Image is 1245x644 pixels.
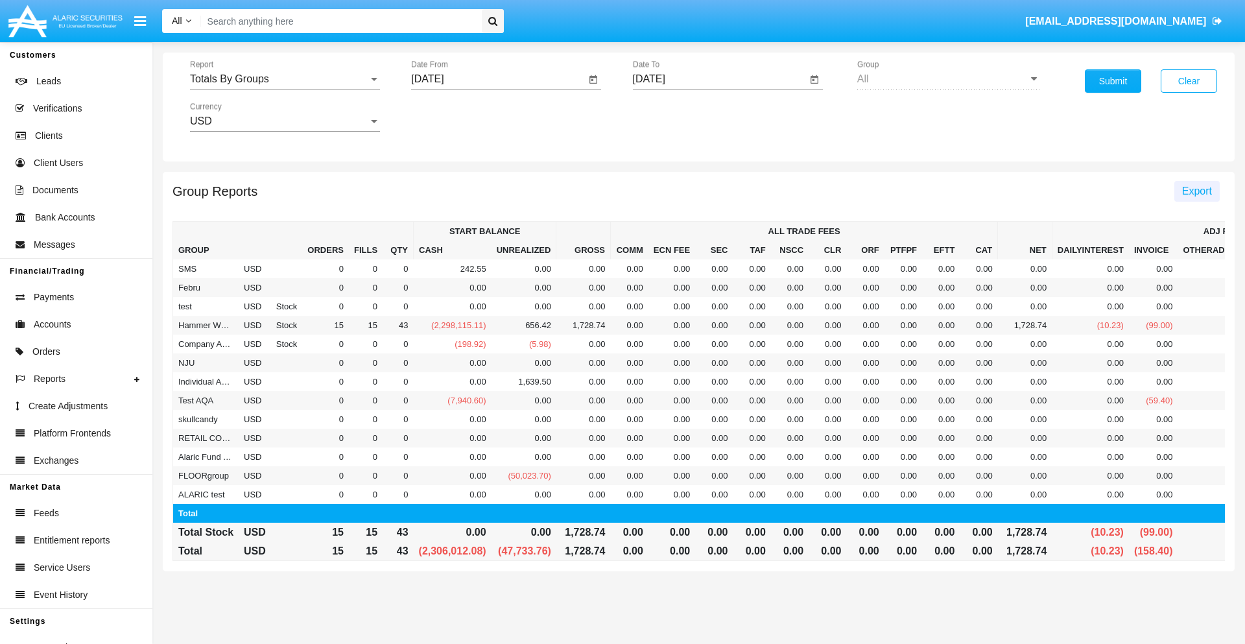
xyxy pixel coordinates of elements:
[922,372,960,391] td: 0.00
[239,259,271,278] td: USD
[34,561,90,575] span: Service Users
[173,316,239,335] td: Hammer Web Lite
[611,259,648,278] td: 0.00
[414,429,492,447] td: 0.00
[1161,69,1217,93] button: Clear
[733,391,770,410] td: 0.00
[349,410,383,429] td: 0
[1052,335,1129,353] td: 0.00
[1052,447,1129,466] td: 0.00
[383,222,413,260] th: Qty
[733,447,770,466] td: 0.00
[492,335,556,353] td: (5.98)
[349,353,383,372] td: 0
[648,353,695,372] td: 0.00
[648,391,695,410] td: 0.00
[349,222,383,260] th: Fills
[35,129,63,143] span: Clients
[846,241,884,259] th: ORF
[173,447,239,466] td: Alaric Fund Accounts
[349,447,383,466] td: 0
[695,335,733,353] td: 0.00
[173,278,239,297] td: Febru
[846,410,884,429] td: 0.00
[414,353,492,372] td: 0.00
[648,241,695,259] th: Ecn Fee
[846,335,884,353] td: 0.00
[239,297,271,316] td: USD
[302,335,349,353] td: 0
[648,297,695,316] td: 0.00
[414,297,492,316] td: 0.00
[733,278,770,297] td: 0.00
[998,259,1052,278] td: 0.00
[960,391,997,410] td: 0.00
[998,316,1052,335] td: 1,728.74
[733,335,770,353] td: 0.00
[809,391,846,410] td: 0.00
[162,14,201,28] a: All
[586,72,601,88] button: Open calendar
[998,335,1052,353] td: 0.00
[1129,372,1178,391] td: 0.00
[239,410,271,429] td: USD
[34,427,111,440] span: Platform Frontends
[884,241,922,259] th: PTFPF
[922,316,960,335] td: 0.00
[998,447,1052,466] td: 0.00
[695,353,733,372] td: 0.00
[302,447,349,466] td: 0
[302,429,349,447] td: 0
[884,429,922,447] td: 0.00
[648,259,695,278] td: 0.00
[771,447,809,466] td: 0.00
[771,372,809,391] td: 0.00
[239,429,271,447] td: USD
[1019,3,1229,40] a: [EMAIL_ADDRESS][DOMAIN_NAME]
[998,410,1052,429] td: 0.00
[556,297,611,316] td: 0.00
[556,222,611,260] th: Gross
[1129,429,1178,447] td: 0.00
[172,186,257,197] h5: Group Reports
[922,447,960,466] td: 0.00
[492,278,556,297] td: 0.00
[1174,181,1220,202] button: Export
[302,316,349,335] td: 15
[809,353,846,372] td: 0.00
[302,222,349,260] th: Orders
[239,372,271,391] td: USD
[611,335,648,353] td: 0.00
[1052,241,1129,259] th: dailyInterest
[648,316,695,335] td: 0.00
[884,391,922,410] td: 0.00
[611,353,648,372] td: 0.00
[302,410,349,429] td: 0
[733,353,770,372] td: 0.00
[556,372,611,391] td: 0.00
[807,72,822,88] button: Open calendar
[383,429,413,447] td: 0
[1085,69,1141,93] button: Submit
[960,278,997,297] td: 0.00
[809,316,846,335] td: 0.00
[648,429,695,447] td: 0.00
[414,222,556,241] th: Start Balance
[492,391,556,410] td: 0.00
[414,391,492,410] td: (7,940.60)
[556,353,611,372] td: 0.00
[809,372,846,391] td: 0.00
[173,222,239,260] th: Group
[922,410,960,429] td: 0.00
[960,297,997,316] td: 0.00
[809,259,846,278] td: 0.00
[1052,429,1129,447] td: 0.00
[884,372,922,391] td: 0.00
[492,353,556,372] td: 0.00
[809,410,846,429] td: 0.00
[34,454,78,468] span: Exchanges
[349,335,383,353] td: 0
[414,335,492,353] td: (198.92)
[556,447,611,466] td: 0.00
[648,447,695,466] td: 0.00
